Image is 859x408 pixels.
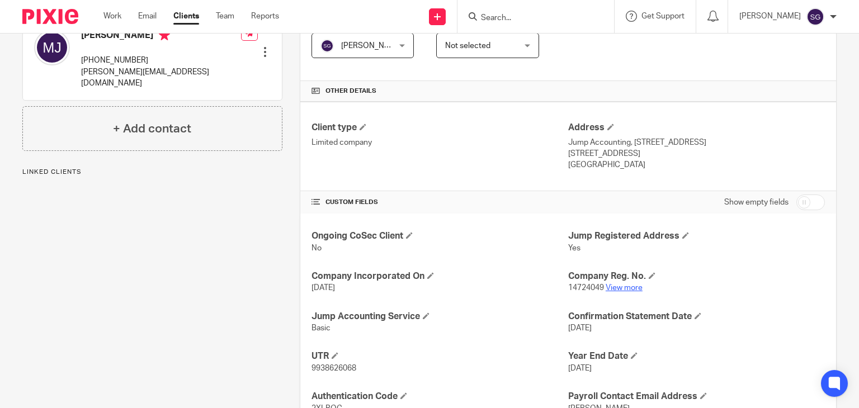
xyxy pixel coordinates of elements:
img: svg%3E [806,8,824,26]
p: [PHONE_NUMBER] [81,55,241,66]
a: Team [216,11,234,22]
span: Other details [325,87,376,96]
a: View more [606,284,643,292]
input: Search [480,13,580,23]
h4: [PERSON_NAME] [81,30,241,44]
span: Not selected [445,42,490,50]
img: svg%3E [34,30,70,65]
span: [DATE] [311,284,335,292]
p: [STREET_ADDRESS] [568,148,825,159]
label: Show empty fields [724,197,789,208]
img: Pixie [22,9,78,24]
span: Yes [568,244,580,252]
p: Jump Accounting, [STREET_ADDRESS] [568,137,825,148]
h4: Client type [311,122,568,134]
i: Primary [159,30,170,41]
p: [GEOGRAPHIC_DATA] [568,159,825,170]
h4: Payroll Contact Email Address [568,391,825,402]
a: Email [138,11,157,22]
span: [DATE] [568,364,592,372]
a: Clients [173,11,199,22]
h4: Company Reg. No. [568,271,825,282]
h4: CUSTOM FIELDS [311,198,568,207]
h4: + Add contact [113,120,191,137]
h4: Authentication Code [311,391,568,402]
p: Linked clients [22,168,282,177]
h4: Jump Accounting Service [311,311,568,322]
h4: Year End Date [568,350,825,362]
span: [PERSON_NAME] [341,42,403,50]
a: Reports [251,11,279,22]
h4: Confirmation Statement Date [568,311,825,322]
span: 14724049 [568,284,604,292]
p: Limited company [311,137,568,148]
p: [PERSON_NAME] [739,11,801,22]
span: Get Support [641,12,685,20]
span: 9938626068 [311,364,356,372]
h4: Address [568,122,825,134]
span: [DATE] [568,324,592,332]
h4: UTR [311,350,568,362]
h4: Company Incorporated On [311,271,568,282]
p: [PERSON_NAME][EMAIL_ADDRESS][DOMAIN_NAME] [81,67,241,89]
a: Work [103,11,121,22]
img: svg%3E [320,39,334,53]
span: Basic [311,324,331,332]
span: No [311,244,322,252]
h4: Jump Registered Address [568,230,825,242]
h4: Ongoing CoSec Client [311,230,568,242]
